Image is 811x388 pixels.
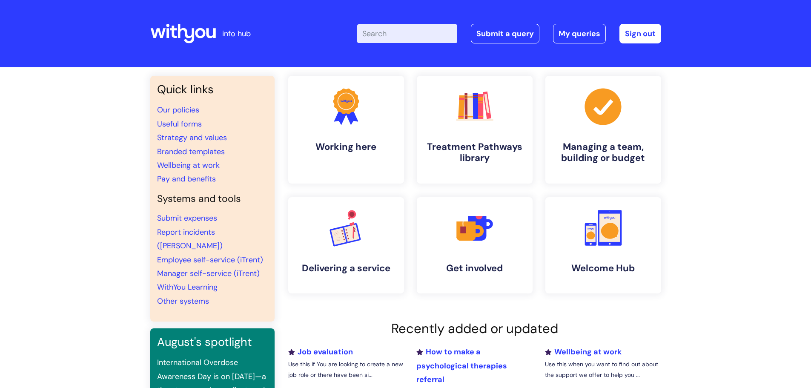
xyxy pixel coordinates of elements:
[157,160,220,170] a: Wellbeing at work
[545,76,661,184] a: Managing a team, building or budget
[288,197,404,293] a: Delivering a service
[552,141,654,164] h4: Managing a team, building or budget
[157,83,268,96] h3: Quick links
[357,24,457,43] input: Search
[157,119,202,129] a: Useful forms
[157,105,199,115] a: Our policies
[424,141,526,164] h4: Treatment Pathways library
[157,213,217,223] a: Submit expenses
[157,335,268,349] h3: August's spotlight
[295,141,397,152] h4: Working here
[157,147,225,157] a: Branded templates
[424,263,526,274] h4: Get involved
[157,282,218,292] a: WithYou Learning
[157,132,227,143] a: Strategy and values
[552,263,654,274] h4: Welcome Hub
[288,321,661,336] h2: Recently added or updated
[288,347,353,357] a: Job evaluation
[157,255,263,265] a: Employee self-service (iTrent)
[471,24,539,43] a: Submit a query
[417,76,533,184] a: Treatment Pathways library
[157,227,223,251] a: Report incidents ([PERSON_NAME])
[357,24,661,43] div: | -
[553,24,606,43] a: My queries
[157,193,268,205] h4: Systems and tools
[619,24,661,43] a: Sign out
[157,174,216,184] a: Pay and benefits
[222,27,251,40] p: info hub
[416,347,507,385] a: How to make a psychological therapies referral
[295,263,397,274] h4: Delivering a service
[157,296,209,306] a: Other systems
[545,347,622,357] a: Wellbeing at work
[545,197,661,293] a: Welcome Hub
[417,197,533,293] a: Get involved
[157,268,260,279] a: Manager self-service (iTrent)
[545,359,661,380] p: Use this when you want to find out about the support we offer to help you ...
[288,76,404,184] a: Working here
[288,359,404,380] p: Use this if You are looking to create a new job role or there have been si...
